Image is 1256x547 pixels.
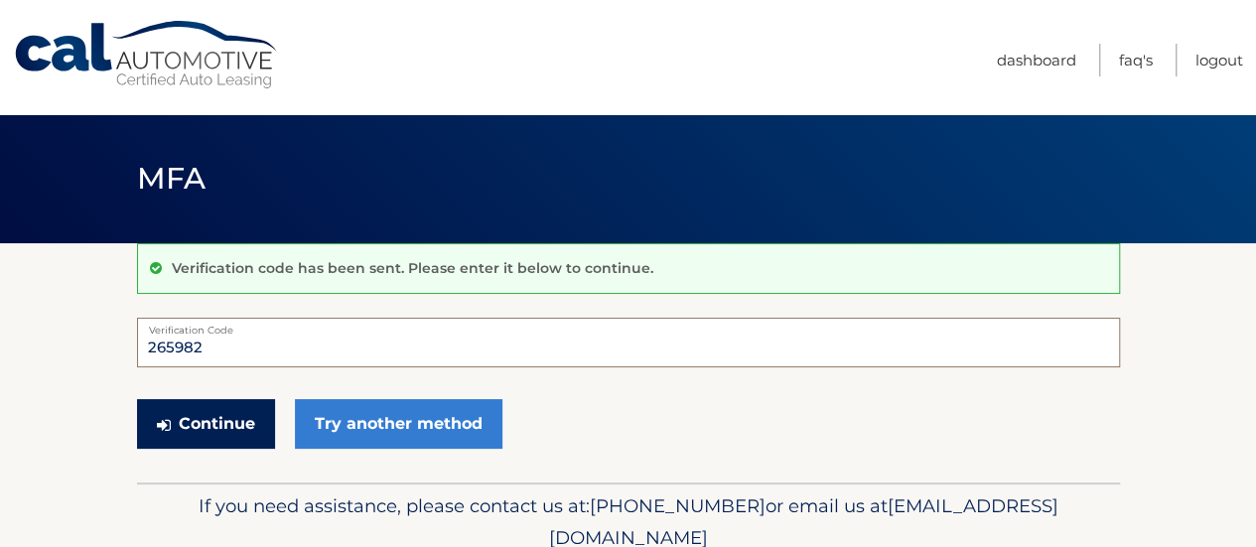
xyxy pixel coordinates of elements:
span: MFA [137,160,207,197]
a: Try another method [295,399,502,449]
span: [PHONE_NUMBER] [590,494,766,517]
input: Verification Code [137,318,1120,367]
button: Continue [137,399,275,449]
label: Verification Code [137,318,1120,334]
a: Dashboard [997,44,1076,76]
a: Logout [1195,44,1243,76]
p: Verification code has been sent. Please enter it below to continue. [172,259,653,277]
a: Cal Automotive [13,20,281,90]
a: FAQ's [1119,44,1153,76]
